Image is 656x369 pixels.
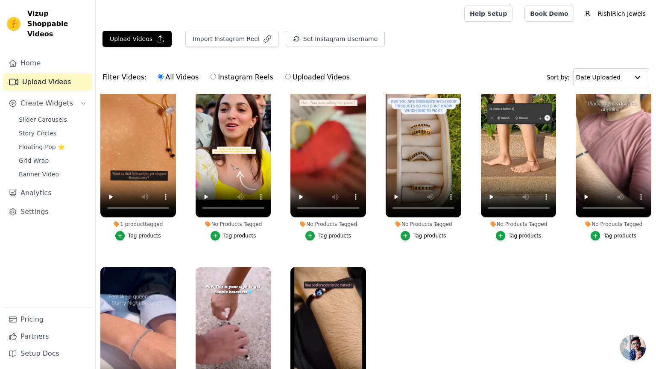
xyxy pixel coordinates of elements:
button: Set Instagram Username [286,31,385,47]
button: Tag products [401,231,446,240]
input: All Videos [158,74,164,79]
span: Create Widgets [20,98,73,108]
div: 1 product tagged [100,221,176,228]
div: Filter Videos: [102,67,354,87]
button: Import Instagram Reel [185,31,279,47]
span: Grid Wrap [19,156,49,165]
button: R RishiRich Jewels [581,6,649,21]
div: Tag products [413,232,446,239]
button: Tag products [496,231,542,240]
div: No Products Tagged [196,221,271,228]
a: Slider Carousels [14,114,92,126]
div: Tag products [128,232,161,239]
a: Help Setup [464,6,512,22]
input: Uploaded Videos [285,74,291,79]
button: Tag products [211,231,256,240]
a: Home [3,55,92,72]
div: No Products Tagged [386,221,461,228]
label: All Videos [158,72,199,83]
a: Story Circles [14,127,92,139]
text: R [585,9,590,18]
button: Tag products [115,231,161,240]
div: Tag products [603,232,636,239]
span: Floating-Pop ⭐ [19,143,65,151]
div: No Products Tagged [576,221,651,228]
p: RishiRich Jewels [594,6,649,21]
div: Open chat [620,335,646,360]
input: Instagram Reels [211,74,216,79]
button: Create Widgets [3,95,92,112]
span: Banner Video [19,170,59,179]
label: Instagram Reels [210,72,273,83]
a: Setup Docs [3,345,92,362]
a: Grid Wrap [14,155,92,167]
label: Uploaded Videos [285,72,350,83]
a: Pricing [3,311,92,328]
img: Vizup [7,17,20,31]
a: Settings [3,203,92,220]
div: Sort by: [547,68,650,86]
div: No Products Tagged [481,221,556,228]
span: Story Circles [19,129,56,138]
span: Slider Carousels [19,115,67,124]
span: Vizup Shoppable Videos [27,9,88,39]
a: Upload Videos [3,73,92,91]
button: Tag products [591,231,636,240]
div: Tag products [223,232,256,239]
a: Analytics [3,184,92,202]
div: No Products Tagged [290,221,366,228]
a: Book Demo [524,6,574,22]
a: Partners [3,328,92,345]
div: Tag products [318,232,351,239]
button: Tag products [305,231,351,240]
button: Upload Videos [102,31,172,47]
a: Floating-Pop ⭐ [14,141,92,153]
a: Banner Video [14,168,92,180]
div: Tag products [509,232,542,239]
